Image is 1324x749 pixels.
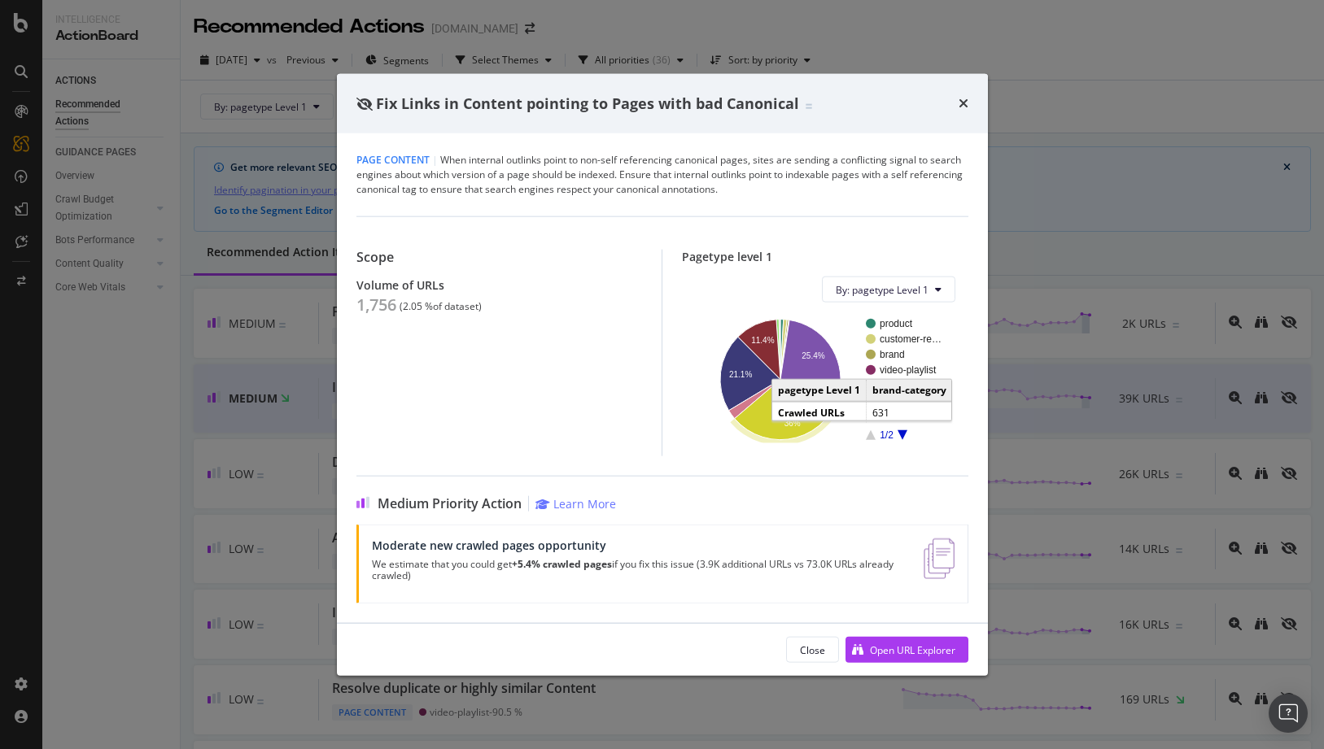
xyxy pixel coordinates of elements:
[512,557,612,571] strong: +5.4% crawled pages
[432,153,438,167] span: |
[553,496,616,512] div: Learn More
[822,277,955,303] button: By: pagetype Level 1
[1269,694,1308,733] div: Open Intercom Messenger
[959,93,968,114] div: times
[800,642,825,656] div: Close
[682,250,968,263] div: Pagetype level 1
[356,295,396,315] div: 1,756
[880,333,942,345] text: customer-re…
[802,351,824,360] text: 25.4%
[337,73,988,676] div: modal
[400,301,482,312] div: ( 2.05 % of dataset )
[751,336,774,345] text: 11.4%
[372,538,905,552] div: Moderate new crawled pages opportunity
[880,349,905,360] text: brand
[356,153,430,167] span: Page Content
[695,316,955,443] svg: A chart.
[880,318,913,329] text: product
[535,496,616,512] a: Learn More
[846,637,968,663] button: Open URL Explorer
[786,637,839,663] button: Close
[880,380,917,391] text: category
[870,642,955,656] div: Open URL Explorer
[372,559,905,581] p: We estimate that you could get if you fix this issue (3.9K additional URLs vs 73.0K URLs already ...
[784,419,800,428] text: 36%
[378,496,522,512] span: Medium Priority Action
[836,282,929,296] span: By: pagetype Level 1
[356,97,373,110] div: eye-slash
[356,153,968,197] div: When internal outlinks point to non-self referencing canonical pages, sites are sending a conflic...
[376,93,799,112] span: Fix Links in Content pointing to Pages with bad Canonical
[356,250,642,265] div: Scope
[806,103,812,108] img: Equal
[880,429,894,441] text: 1/2
[728,370,751,379] text: 21.1%
[924,538,954,579] img: e5DMFwAAAABJRU5ErkJggg==
[356,278,642,292] div: Volume of URLs
[880,395,942,407] text: brand-categ…
[880,364,937,376] text: video-playlist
